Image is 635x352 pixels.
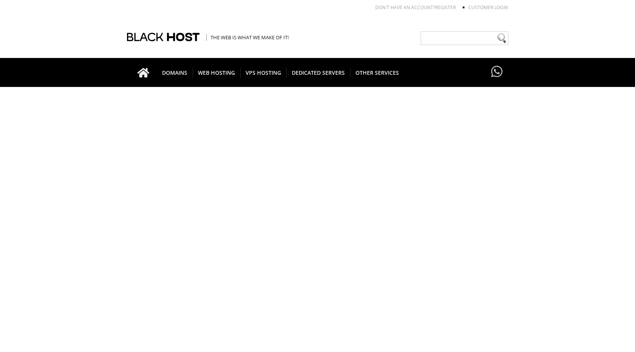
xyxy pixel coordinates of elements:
a: Go to homepage [130,58,157,87]
a: VPS HOSTING [240,58,287,87]
span: WEB HOSTING [193,68,241,78]
a: DEDICATED SERVERS [286,58,350,87]
a: OTHER SERVICES [350,58,404,87]
input: Need help? [421,31,508,45]
span: DOMAINS [157,68,193,78]
span: The Web is what we make of it! [206,34,289,41]
a: REGISTER [435,4,456,11]
span: VPS HOSTING [240,68,287,78]
span: OTHER SERVICES [350,68,404,78]
a: Have questions? [489,58,505,86]
a: DOMAINS [157,58,193,87]
a: Customer Login [468,4,508,11]
span: DEDICATED SERVERS [286,68,350,78]
a: WEB HOSTING [193,58,241,87]
li: Don't have an account? [364,4,456,11]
